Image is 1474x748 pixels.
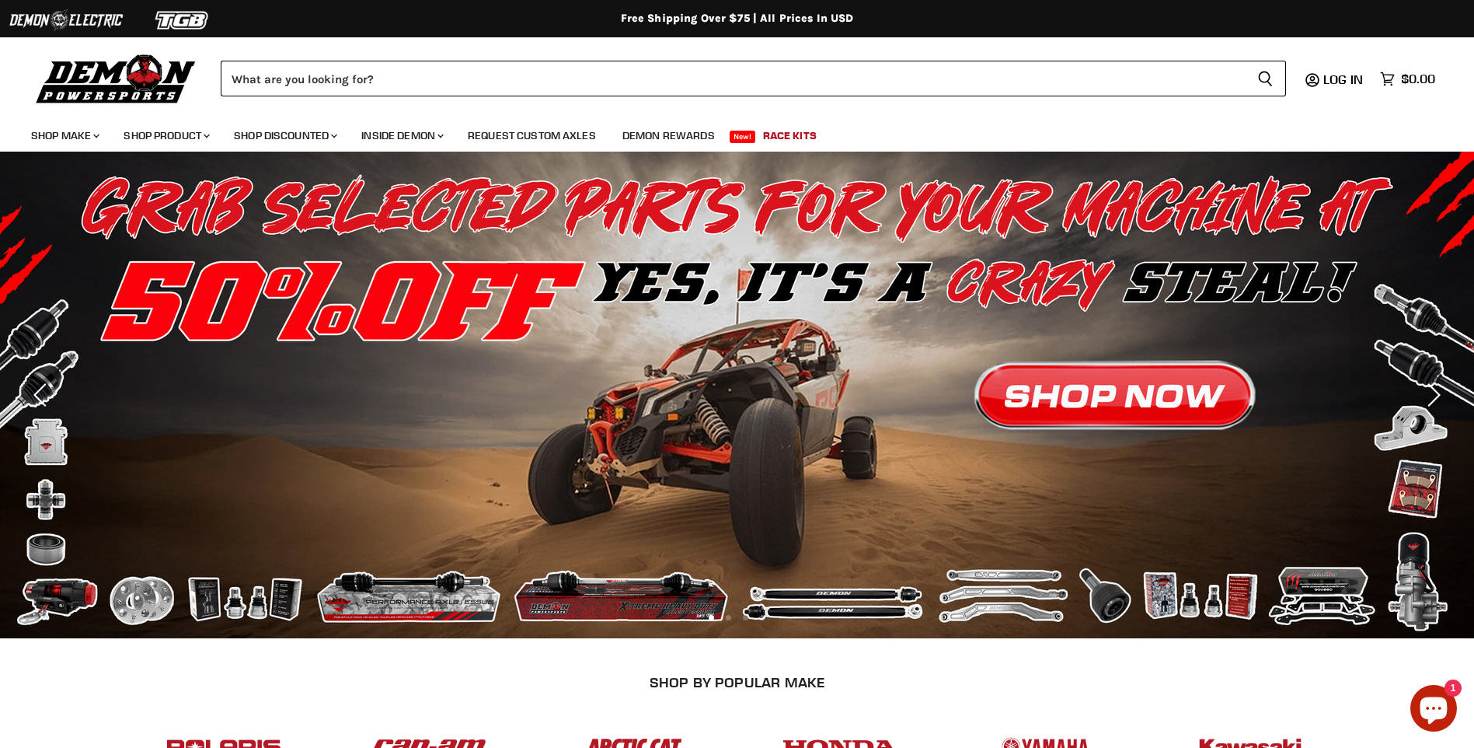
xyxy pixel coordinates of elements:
img: TGB Logo 2 [124,5,241,35]
img: Demon Electric Logo 2 [8,5,124,35]
a: Shop Make [19,120,109,152]
span: New! [730,131,756,143]
a: $0.00 [1372,68,1443,90]
input: Search [221,61,1245,96]
img: Demon Powersports [31,51,201,106]
a: Inside Demon [350,120,453,152]
div: Free Shipping Over $75 | All Prices In USD [116,12,1359,26]
span: $0.00 [1401,72,1435,86]
a: Race Kits [751,120,828,152]
li: Page dot 4 [760,615,765,620]
li: Page dot 2 [726,615,731,620]
li: Page dot 1 [709,615,714,620]
a: Shop Product [112,120,219,152]
a: Demon Rewards [611,120,727,152]
a: Log in [1316,72,1372,86]
button: Previous [27,379,58,411]
button: Search [1245,61,1286,96]
li: Page dot 3 [743,615,748,620]
a: Shop Discounted [222,120,347,152]
inbox-online-store-chat: Shopify online store chat [1406,685,1462,736]
form: Product [221,61,1286,96]
span: Log in [1323,72,1363,87]
ul: Main menu [19,114,1431,152]
h2: SHOP BY POPULAR MAKE [134,674,1340,690]
a: Request Custom Axles [456,120,608,152]
button: Next [1416,379,1447,411]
